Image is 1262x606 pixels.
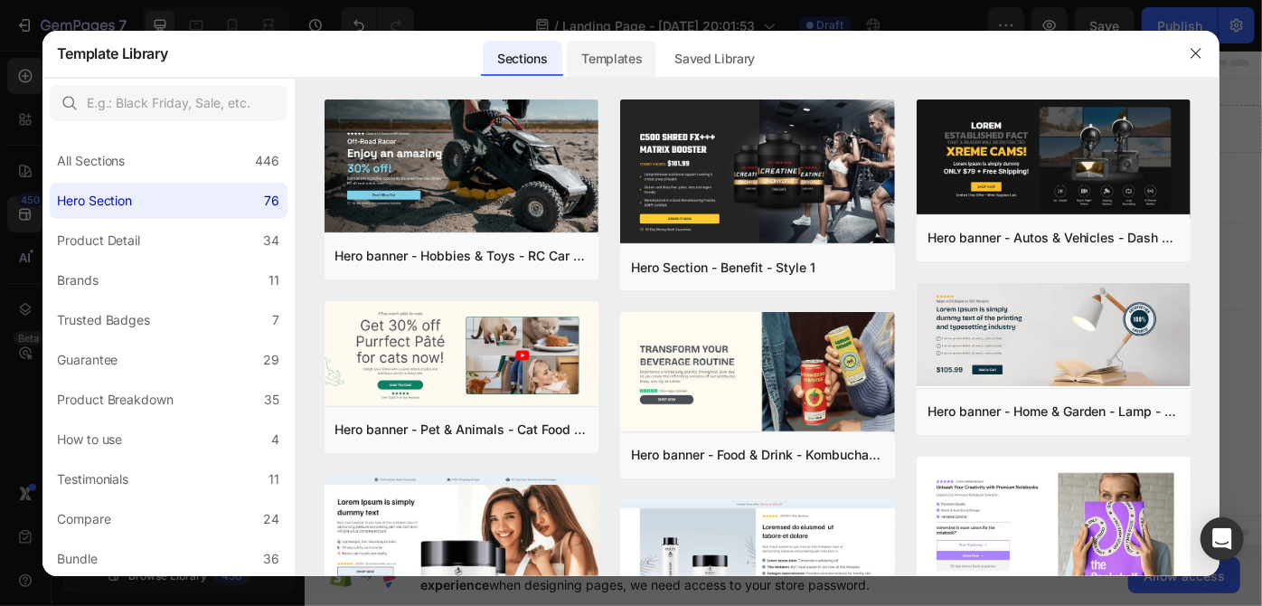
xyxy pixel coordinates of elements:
[631,257,815,279] div: Hero Section - Benefit - Style 1
[29,47,43,62] img: website_grey.svg
[348,231,457,250] div: Choose templates
[264,230,280,251] div: 34
[928,227,1181,249] div: Hero banner - Autos & Vehicles - Dash Cam - Style 17
[49,109,63,123] img: tab_domain_overview_orange.svg
[50,85,287,121] input: E.g.: Black Friday, Sale, etc.
[490,231,585,250] div: Generate layout
[325,301,599,410] img: hr43.png
[567,41,656,77] div: Templates
[57,230,141,251] div: Product Detail
[622,231,732,250] div: Add blank section
[335,245,589,267] div: Hero banner - Hobbies & Toys - RC Car - Style 40
[325,99,599,236] img: hr40.png
[57,349,118,371] div: Guarantee
[273,309,280,331] div: 7
[620,99,895,248] img: hr1.png
[200,110,305,122] div: Keywords by Traffic
[917,283,1191,386] img: hr47.png
[608,253,743,270] span: then drag & drop elements
[51,29,89,43] div: v 4.0.25
[57,190,133,212] div: Hero Section
[928,401,1181,422] div: Hero banner - Home & Garden - Lamp - Style 47
[264,548,280,570] div: 36
[57,270,99,291] div: Brands
[57,508,111,530] div: Compare
[269,270,280,291] div: 11
[264,349,280,371] div: 29
[264,508,280,530] div: 24
[57,429,123,450] div: How to use
[265,389,280,411] div: 35
[180,109,194,123] img: tab_keywords_by_traffic_grey.svg
[483,41,561,77] div: Sections
[57,469,129,490] div: Testimonials
[500,190,586,209] span: Add section
[69,110,162,122] div: Domain Overview
[631,444,884,466] div: Hero banner - Food & Drink - Kombucha - Style 33
[47,47,199,62] div: Domain: [DOMAIN_NAME]
[660,41,769,77] div: Saved Library
[265,190,280,212] div: 76
[57,30,168,77] h2: Template Library
[339,253,463,270] span: inspired by CRO experts
[620,312,895,434] img: hr33.png
[57,150,126,172] div: All Sections
[272,429,280,450] div: 4
[57,389,174,411] div: Product Breakdown
[57,309,151,331] div: Trusted Badges
[1201,517,1244,561] div: Open Intercom Messenger
[269,469,280,490] div: 11
[325,475,599,592] img: hr21.png
[57,548,98,570] div: Bundle
[256,150,280,172] div: 446
[487,253,584,270] span: from URL or image
[29,29,43,43] img: logo_orange.svg
[917,99,1191,218] img: hr17.png
[335,419,589,440] div: Hero banner - Pet & Animals - Cat Food - Style 43
[505,86,601,100] div: Drop element here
